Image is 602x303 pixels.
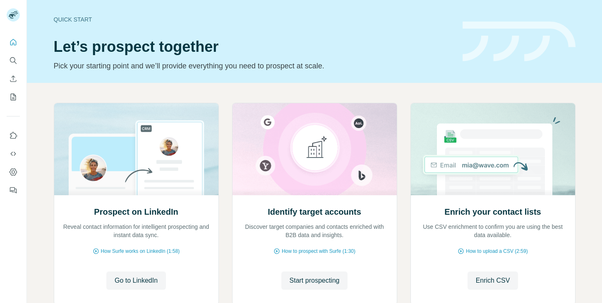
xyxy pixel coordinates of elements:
span: Go to LinkedIn [115,276,158,286]
button: Feedback [7,183,20,198]
button: My lists [7,90,20,104]
h2: Identify target accounts [268,206,361,218]
img: Prospect on LinkedIn [54,103,219,195]
button: Go to LinkedIn [106,271,166,290]
span: How to upload a CSV (2:59) [466,247,528,255]
span: Start prospecting [290,276,340,286]
button: Use Surfe on LinkedIn [7,128,20,143]
button: Quick start [7,35,20,50]
div: Quick start [54,15,453,24]
span: How to prospect with Surfe (1:30) [282,247,355,255]
h2: Prospect on LinkedIn [94,206,178,218]
button: Enrich CSV [7,71,20,86]
button: Use Surfe API [7,146,20,161]
h2: Enrich your contact lists [444,206,541,218]
img: Enrich your contact lists [410,103,576,195]
span: Enrich CSV [476,276,510,286]
button: Search [7,53,20,68]
button: Dashboard [7,165,20,179]
img: banner [463,22,576,62]
p: Pick your starting point and we’ll provide everything you need to prospect at scale. [54,60,453,72]
span: How Surfe works on LinkedIn (1:58) [101,247,180,255]
h1: Let’s prospect together [54,39,453,55]
p: Use CSV enrichment to confirm you are using the best data available. [419,223,567,239]
p: Discover target companies and contacts enriched with B2B data and insights. [241,223,389,239]
p: Reveal contact information for intelligent prospecting and instant data sync. [62,223,210,239]
img: Identify target accounts [232,103,397,195]
button: Start prospecting [281,271,348,290]
button: Enrich CSV [468,271,518,290]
